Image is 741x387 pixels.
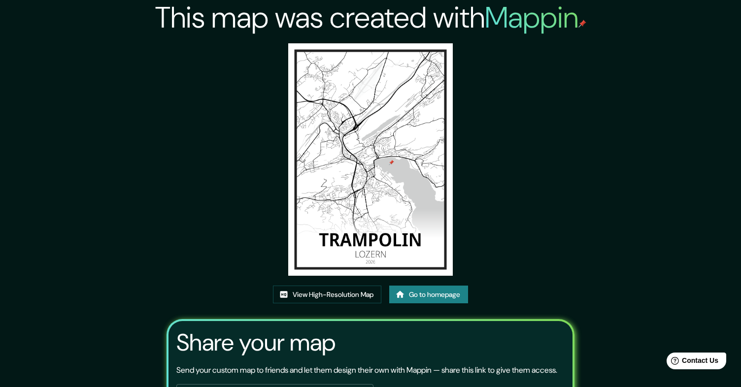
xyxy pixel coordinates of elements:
h3: Share your map [176,329,336,356]
a: Go to homepage [389,286,468,304]
img: mappin-pin [578,20,586,28]
iframe: Help widget launcher [653,349,730,376]
p: Send your custom map to friends and let them design their own with Mappin — share this link to gi... [176,364,557,376]
a: View High-Resolution Map [273,286,381,304]
img: created-map [288,43,452,276]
